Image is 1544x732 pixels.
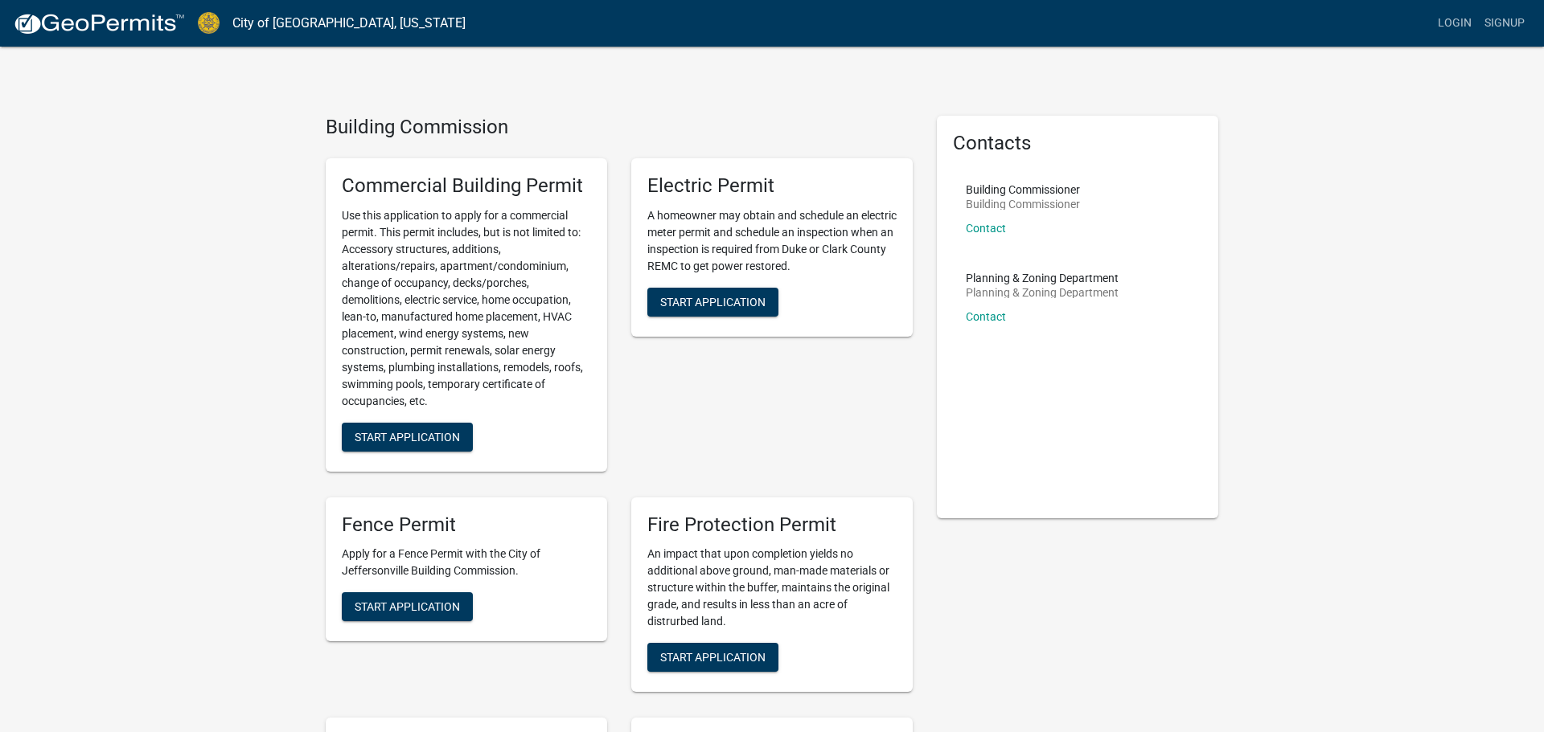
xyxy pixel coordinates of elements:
[966,198,1080,210] p: Building Commissioner
[647,643,778,672] button: Start Application
[647,288,778,317] button: Start Application
[342,592,473,621] button: Start Application
[647,207,897,275] p: A homeowner may obtain and schedule an electric meter permit and schedule an inspection when an i...
[198,12,220,34] img: City of Jeffersonville, Indiana
[953,132,1202,155] h5: Contacts
[342,207,591,410] p: Use this application to apply for a commercial permit. This permit includes, but is not limited t...
[966,222,1006,235] a: Contact
[342,513,591,537] h5: Fence Permit
[1478,8,1531,39] a: Signup
[966,184,1080,195] p: Building Commissioner
[355,600,460,613] span: Start Application
[647,546,897,630] p: An impact that upon completion yields no additional above ground, man-made materials or structure...
[966,310,1006,323] a: Contact
[647,513,897,537] h5: Fire Protection Permit
[966,287,1119,298] p: Planning & Zoning Department
[647,174,897,198] h5: Electric Permit
[342,174,591,198] h5: Commercial Building Permit
[660,295,766,308] span: Start Application
[342,546,591,579] p: Apply for a Fence Permit with the City of Jeffersonville Building Commission.
[342,423,473,452] button: Start Application
[966,272,1119,284] p: Planning & Zoning Department
[660,651,766,664] span: Start Application
[326,116,913,139] h4: Building Commission
[1431,8,1478,39] a: Login
[232,10,466,37] a: City of [GEOGRAPHIC_DATA], [US_STATE]
[355,430,460,443] span: Start Application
